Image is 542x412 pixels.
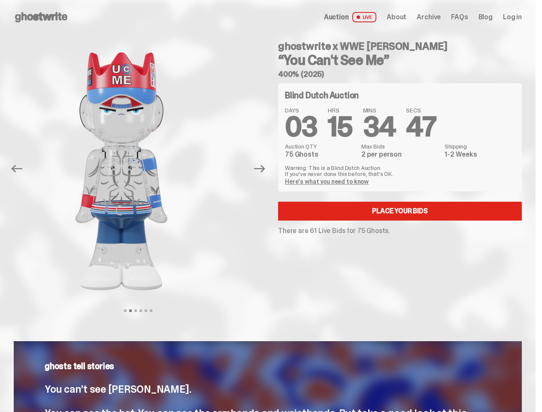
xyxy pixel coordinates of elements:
a: Auction LIVE [324,12,376,22]
button: View slide 1 [124,309,127,312]
span: Auction [324,14,349,21]
span: SECS [406,107,436,113]
dt: Shipping [445,143,515,149]
span: 15 [328,109,353,145]
a: Log in [503,14,522,21]
span: DAYS [285,107,318,113]
button: View slide 4 [139,309,142,312]
button: Next [250,159,269,178]
h4: ghostwrite x WWE [PERSON_NAME] [278,41,522,51]
p: Warning: This is a Blind Dutch Auction. If you’ve never done this before, that’s OK. [285,165,515,177]
button: View slide 3 [134,309,137,312]
a: About [387,14,406,21]
a: Archive [417,14,441,21]
img: John_Cena_Hero_3.png [261,34,480,308]
span: MINS [363,107,396,113]
span: HRS [328,107,353,113]
button: View slide 5 [145,309,147,312]
span: 47 [406,109,436,145]
img: John_Cena_Hero_1.png [12,34,231,308]
p: There are 61 Live Bids for 75 Ghosts. [278,227,522,234]
dd: 2 per person [361,151,439,158]
a: Place your Bids [278,202,522,221]
a: Blog [478,14,493,21]
dd: 75 Ghosts [285,151,356,158]
button: Previous [7,159,26,178]
a: FAQs [451,14,468,21]
span: LIVE [352,12,377,22]
a: Here's what you need to know [285,178,369,185]
dt: Max Bids [361,143,439,149]
button: View slide 2 [129,309,132,312]
dd: 1-2 Weeks [445,151,515,158]
span: 03 [285,109,318,145]
span: 34 [363,109,396,145]
h5: 400% (2025) [278,70,522,78]
h3: “You Can't See Me” [278,53,522,67]
dt: Auction QTY [285,143,356,149]
p: ghosts tell stories [45,362,491,370]
span: You can’t see [PERSON_NAME]. [45,382,191,396]
h4: Blind Dutch Auction [285,91,359,100]
button: View slide 6 [150,309,152,312]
